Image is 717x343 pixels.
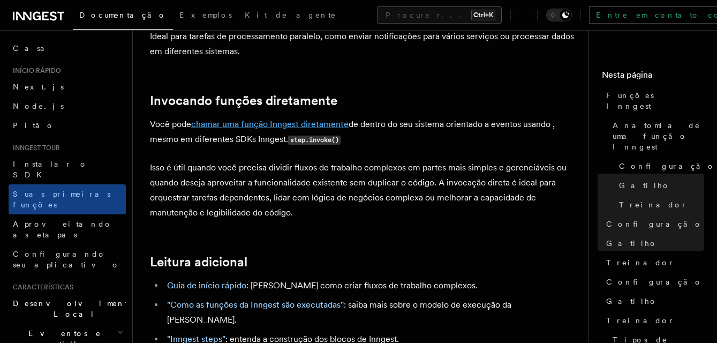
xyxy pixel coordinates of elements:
[13,102,64,110] span: Node.js
[602,311,704,330] a: Treinador
[619,180,670,191] span: Gatilho
[245,11,336,19] span: Kit de agente
[606,315,675,326] span: Treinador
[13,190,110,209] span: Suas primeiras funções
[606,219,703,229] span: Configuração
[9,66,61,75] span: Início rápido
[13,83,64,91] span: Next.js
[164,297,578,327] li: : saiba mais sobre o modelo de execução da [PERSON_NAME].
[9,154,126,184] a: Instalar o SDK
[13,121,55,130] span: Pitão
[606,277,703,287] span: Configuração
[13,44,52,53] font: Casa
[615,156,704,176] a: Configuração
[13,160,88,179] span: Instalar o SDK
[602,234,704,253] a: Gatilho
[9,116,126,135] a: Pitão
[9,298,135,319] span: Desenvolvimento Local
[9,39,126,58] a: Casa
[73,3,173,30] a: Documentação
[9,77,126,96] a: Next.js
[9,184,126,214] a: Suas primeiras funções
[615,195,704,214] a: Treinador
[13,250,120,269] span: Configurando seu aplicativo
[13,220,112,239] span: Aproveitando as etapas
[164,278,578,293] li: : [PERSON_NAME] como criar fluxos de trabalho complexos.
[179,11,232,19] span: Exemplos
[606,296,658,307] span: Gatilho
[602,253,704,272] a: Treinador
[619,161,715,171] span: Configuração
[602,214,704,234] a: Configuração
[9,244,126,274] a: Configurando seu aplicativo
[150,119,555,144] font: Você pode de dentro do seu sistema orientado a eventos usando , mesmo em diferentes SDKs Inngest.
[546,9,572,21] button: Alternar modo escuro
[9,144,60,152] span: Inngest tour
[150,255,247,270] a: Leitura adicional
[602,86,704,116] a: Funções Inngest
[167,280,246,290] a: Guia de início rápido
[191,119,349,129] a: chamar uma função Inngest diretamente
[173,3,238,29] a: Exemplos
[602,69,704,86] h4: Nesta página
[9,294,126,324] button: Desenvolvimento Local
[602,292,704,311] a: Gatilho
[9,96,126,116] a: Node.js
[238,3,343,29] a: Kit de agente
[167,300,344,310] a: "Como as funções da Inngest são executadas"
[9,214,126,244] a: Aproveitando as etapas
[613,120,704,152] span: Anatomia de uma função Inngest
[386,10,467,20] font: Procurar...
[606,90,704,111] span: Funções Inngest
[619,199,688,210] span: Treinador
[608,116,704,156] a: Anatomia de uma função Inngest
[377,6,502,24] button: Procurar...Ctrl+K
[602,272,704,292] a: Configuração
[288,136,341,145] code: step.invoke()
[606,257,675,268] span: Treinador
[79,11,167,19] span: Documentação
[9,283,73,292] span: Características
[150,14,578,59] p: Os trabalhos de distribuição do Inngest permitem que um único evento acione várias funções simult...
[150,93,337,108] a: Invocando funções diretamente
[615,176,704,195] a: Gatilho
[150,160,578,220] p: Isso é útil quando você precisa dividir fluxos de trabalho complexos em partes mais simples e ger...
[471,10,495,20] kbd: Ctrl+K
[606,238,658,249] span: Gatilho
